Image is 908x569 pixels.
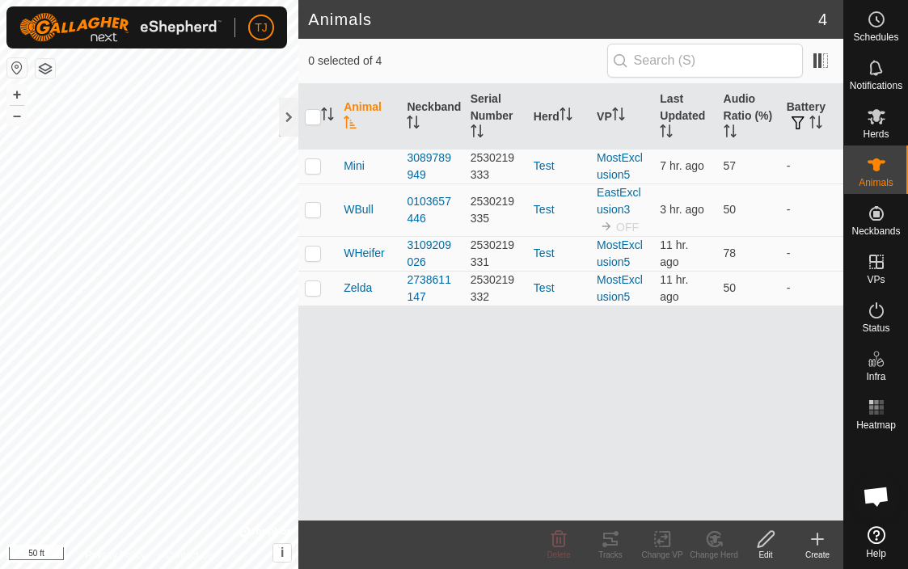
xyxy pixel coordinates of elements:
[255,19,268,36] span: TJ
[856,420,896,430] span: Heatmap
[344,118,357,131] p-sorticon: Activate to sort
[850,81,902,91] span: Notifications
[867,275,885,284] span: VPs
[560,110,572,123] p-sorticon: Activate to sort
[337,84,400,150] th: Animal
[597,151,643,181] a: MostExclusion5
[165,548,213,563] a: Contact Us
[534,201,584,218] div: Test
[19,13,222,42] img: Gallagher Logo
[36,59,55,78] button: Map Layers
[660,273,688,303] span: Sep 25, 2025 at 8:00 PM
[852,472,901,521] div: Open chat
[859,178,893,188] span: Animals
[471,193,521,227] div: 2530219335
[471,237,521,271] div: 2530219331
[853,32,898,42] span: Schedules
[792,549,843,561] div: Create
[866,549,886,558] span: Help
[600,220,613,233] img: to
[844,520,908,565] a: Help
[534,280,584,297] div: Test
[464,84,527,150] th: Serial Number
[308,10,818,29] h2: Animals
[7,85,27,104] button: +
[597,238,643,268] a: MostExclusion5
[612,110,625,123] p-sorticon: Activate to sort
[740,549,792,561] div: Edit
[809,118,822,131] p-sorticon: Activate to sort
[863,129,889,139] span: Herds
[7,106,27,125] button: –
[660,159,704,172] span: Sep 26, 2025 at 12:30 AM
[585,549,636,561] div: Tracks
[407,118,420,131] p-sorticon: Activate to sort
[407,193,457,227] div: 0103657446
[281,546,284,559] span: i
[590,84,653,150] th: VP
[724,281,737,294] span: 50
[851,226,900,236] span: Neckbands
[597,273,643,303] a: MostExclusion5
[607,44,803,78] input: Search (S)
[636,549,688,561] div: Change VP
[862,323,889,333] span: Status
[7,58,27,78] button: Reset Map
[724,247,737,259] span: 78
[780,271,843,306] td: -
[527,84,590,150] th: Herd
[407,272,457,306] div: 2738611147
[616,221,639,234] span: OFF
[597,186,640,216] a: EastExclusion3
[407,150,457,183] div: 3089789949
[780,84,843,150] th: Battery
[780,236,843,271] td: -
[400,84,463,150] th: Neckband
[780,149,843,183] td: -
[471,150,521,183] div: 2530219333
[724,159,737,172] span: 57
[818,7,827,32] span: 4
[344,280,372,297] span: Zelda
[717,84,780,150] th: Audio Ratio (%)
[344,245,385,262] span: WHeifer
[273,544,291,562] button: i
[534,158,584,175] div: Test
[321,110,334,123] p-sorticon: Activate to sort
[866,372,885,381] span: Infra
[534,245,584,262] div: Test
[724,203,737,216] span: 50
[344,158,365,175] span: Mini
[724,127,737,140] p-sorticon: Activate to sort
[688,549,740,561] div: Change Herd
[660,203,704,216] span: Sep 26, 2025 at 4:30 AM
[344,201,374,218] span: WBull
[660,127,673,140] p-sorticon: Activate to sort
[471,272,521,306] div: 2530219332
[308,53,606,70] span: 0 selected of 4
[547,550,571,559] span: Delete
[86,548,146,563] a: Privacy Policy
[471,127,484,140] p-sorticon: Activate to sort
[780,183,843,236] td: -
[653,84,716,150] th: Last Updated
[407,237,457,271] div: 3109209026
[660,238,688,268] span: Sep 25, 2025 at 8:30 PM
